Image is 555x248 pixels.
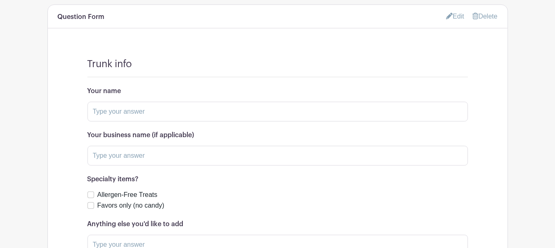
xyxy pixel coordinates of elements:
[87,131,468,139] h6: Your business name (if applicable)
[446,9,464,23] a: Edit
[472,13,497,20] a: Delete
[58,13,105,21] h6: Question Form
[87,87,468,95] h6: Your name
[87,58,132,70] h4: Trunk info
[87,102,468,122] input: Type your answer
[87,175,468,183] h6: Specialty items?
[87,146,468,166] input: Type your answer
[87,220,468,228] h6: Anything else you'd like to add
[97,201,165,211] label: Favors only (no candy)
[97,190,158,200] label: Allergen-Free Treats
